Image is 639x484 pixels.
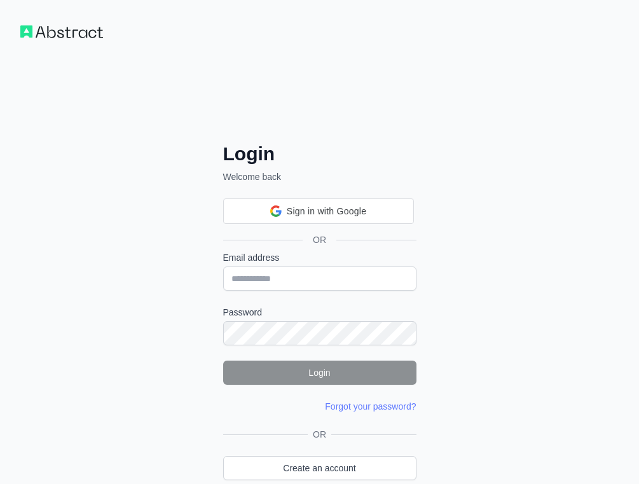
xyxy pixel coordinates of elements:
[20,25,103,38] img: Workflow
[308,428,331,441] span: OR
[287,205,366,218] span: Sign in with Google
[325,401,416,411] a: Forgot your password?
[223,198,414,224] div: Sign in with Google
[223,251,416,264] label: Email address
[223,306,416,319] label: Password
[223,142,416,165] h2: Login
[223,170,416,183] p: Welcome back
[303,233,336,246] span: OR
[223,456,416,480] a: Create an account
[223,361,416,385] button: Login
